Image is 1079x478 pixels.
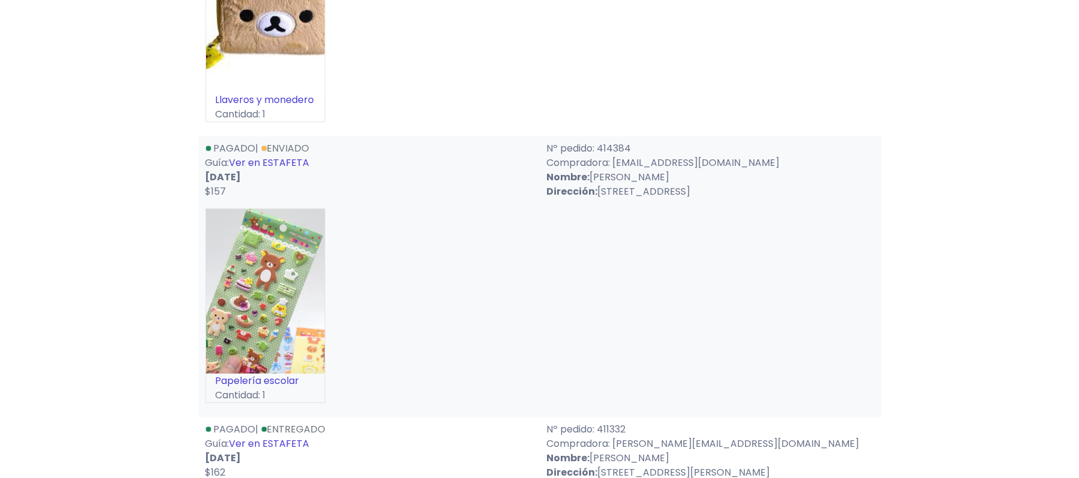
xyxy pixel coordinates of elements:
a: Papelería escolar [216,374,300,388]
p: Nº pedido: 411332 [547,422,874,437]
a: Entregado [261,422,326,436]
strong: Dirección: [547,184,598,198]
p: Nº pedido: 414384 [547,141,874,156]
p: Compradora: [EMAIL_ADDRESS][DOMAIN_NAME] [547,156,874,170]
span: Pagado [214,422,256,436]
p: [PERSON_NAME] [547,170,874,184]
span: $157 [205,184,226,198]
p: [DATE] [205,451,533,465]
a: Llaveros y monedero [216,93,315,107]
img: small_1756833853143.webp [206,209,325,374]
p: Cantidad: 1 [206,388,325,403]
p: [PERSON_NAME] [547,451,874,465]
span: Pagado [214,141,256,155]
p: Compradora: [PERSON_NAME][EMAIL_ADDRESS][DOMAIN_NAME] [547,437,874,451]
strong: Nombre: [547,451,590,465]
p: [DATE] [205,170,533,184]
a: Enviado [261,141,310,155]
p: Cantidad: 1 [206,107,325,122]
p: [STREET_ADDRESS] [547,184,874,199]
a: Ver en ESTAFETA [229,437,310,450]
strong: Nombre: [547,170,590,184]
div: | Guía: [198,141,540,199]
a: Ver en ESTAFETA [229,156,310,170]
